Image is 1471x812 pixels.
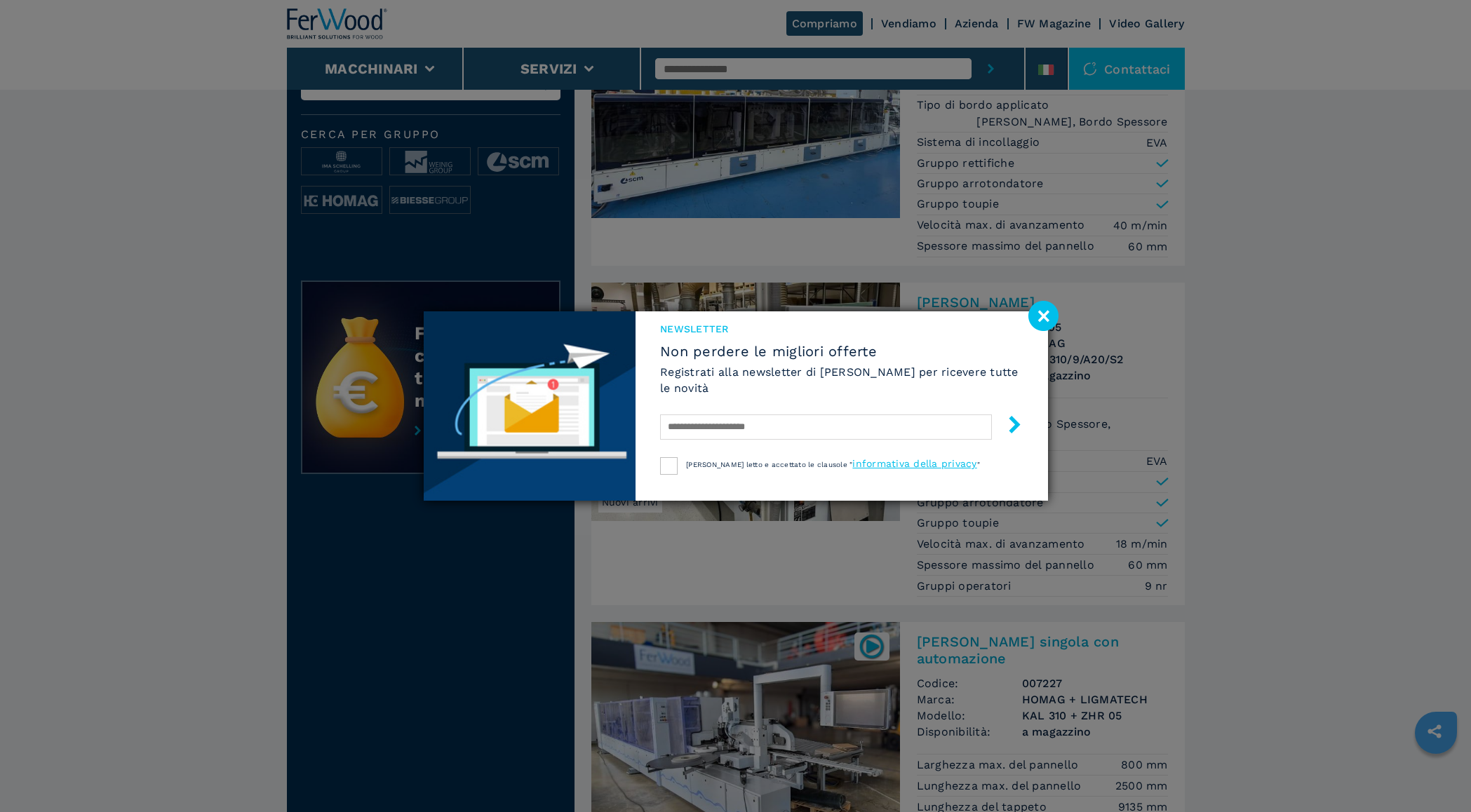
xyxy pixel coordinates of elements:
span: Non perdere le migliori offerte [660,343,1023,360]
img: Newsletter image [424,311,636,501]
h6: Registrati alla newsletter di [PERSON_NAME] per ricevere tutte le novità [660,364,1023,396]
button: submit-button [992,410,1023,443]
span: NEWSLETTER [660,322,1023,336]
span: " [977,461,980,468]
span: [PERSON_NAME] letto e accettato le clausole " [686,461,852,468]
a: informativa della privacy [852,458,976,469]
